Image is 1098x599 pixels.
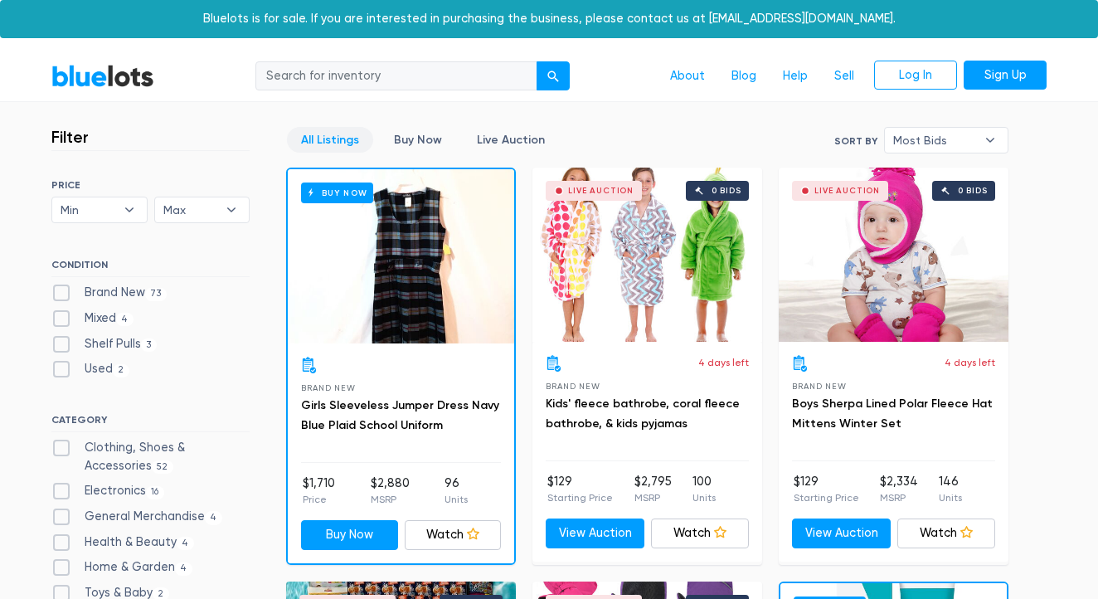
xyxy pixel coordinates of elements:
li: 100 [692,473,716,506]
span: Brand New [546,382,600,391]
div: 0 bids [712,187,741,195]
span: Brand New [792,382,846,391]
li: $129 [794,473,859,506]
a: Boys Sherpa Lined Polar Fleece Hat Mittens Winter Set [792,397,993,431]
li: $129 [547,473,613,506]
p: Units [939,490,962,505]
span: Brand New [301,383,355,392]
li: 146 [939,473,962,506]
label: Used [51,360,129,378]
a: Blog [718,61,770,92]
a: Buy Now [301,520,398,550]
p: 4 days left [945,355,995,370]
p: Price [303,492,335,507]
a: About [657,61,718,92]
a: Watch [897,519,996,548]
a: Sign Up [964,61,1047,90]
li: $2,795 [634,473,672,506]
label: Clothing, Shoes & Accessories [51,439,250,475]
li: $2,334 [880,473,918,506]
p: Starting Price [794,490,859,505]
label: Shelf Pulls [51,335,157,353]
a: View Auction [546,519,644,548]
p: MSRP [880,490,918,505]
a: View Auction [792,519,891,548]
li: $2,880 [371,475,410,508]
p: 4 days left [698,355,749,370]
span: Max [163,197,218,222]
span: 16 [146,486,164,499]
a: Kids' fleece bathrobe, coral fleece bathrobe, & kids pyjamas [546,397,740,431]
span: 73 [145,288,167,301]
a: Log In [874,61,957,90]
p: Units [445,492,468,507]
a: Girls Sleeveless Jumper Dress Navy Blue Plaid School Uniform [301,398,499,432]
label: Mixed [51,309,134,328]
a: BlueLots [51,64,154,88]
p: MSRP [371,492,410,507]
p: Starting Price [547,490,613,505]
span: 4 [205,511,222,524]
div: 0 bids [958,187,988,195]
span: 3 [141,338,157,352]
a: Watch [405,520,502,550]
b: ▾ [973,128,1008,153]
b: ▾ [214,197,249,222]
li: 96 [445,475,468,508]
h3: Filter [51,127,89,147]
a: Live Auction 0 bids [532,168,762,342]
label: Health & Beauty [51,533,194,552]
li: $1,710 [303,475,335,508]
a: Live Auction [463,127,559,153]
span: 4 [116,313,134,326]
h6: CONDITION [51,259,250,277]
a: Live Auction 0 bids [779,168,1008,342]
h6: CATEGORY [51,414,250,432]
a: All Listings [287,127,373,153]
label: General Merchandise [51,508,222,526]
label: Home & Garden [51,558,192,577]
p: Units [692,490,716,505]
a: Watch [651,519,750,548]
label: Brand New [51,284,167,302]
label: Electronics [51,482,164,500]
input: Search for inventory [255,61,537,91]
p: MSRP [634,490,672,505]
a: Help [770,61,821,92]
span: Min [61,197,115,222]
span: 4 [177,537,194,550]
h6: PRICE [51,179,250,191]
a: Sell [821,61,867,92]
a: Buy Now [380,127,456,153]
b: ▾ [112,197,147,222]
div: Live Auction [568,187,634,195]
span: 2 [113,364,129,377]
div: Live Auction [814,187,880,195]
span: Most Bids [893,128,976,153]
span: 4 [175,562,192,576]
span: 52 [152,460,173,474]
label: Sort By [834,134,877,149]
a: Buy Now [288,169,514,343]
h6: Buy Now [301,183,373,203]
